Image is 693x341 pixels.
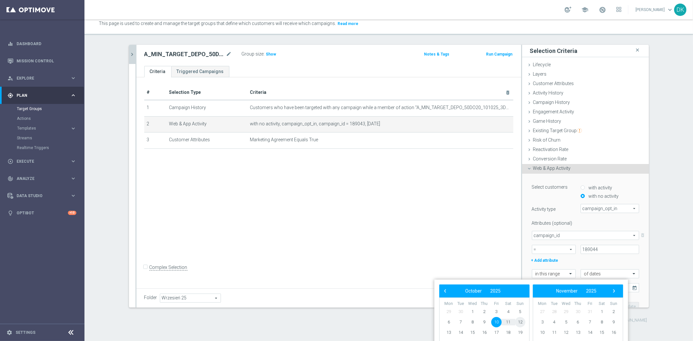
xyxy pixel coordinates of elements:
[7,210,77,216] button: lightbulb Optibot +10
[461,287,486,295] button: October
[17,135,68,141] a: Streams
[7,41,13,47] i: equalizer
[537,307,547,317] span: 27
[443,301,455,307] th: weekday
[250,137,318,143] span: Marketing Agreement Equals True
[7,41,77,46] button: equalizer Dashboard
[7,210,13,216] i: lightbulb
[533,166,571,171] span: Web & App Activity
[17,126,77,131] div: Templates keyboard_arrow_right
[533,62,551,67] span: Lifecycle
[441,287,449,295] button: ‹
[144,66,171,77] a: Criteria
[479,327,490,338] span: 16
[70,75,76,81] i: keyboard_arrow_right
[533,71,547,77] span: Layers
[573,327,583,338] span: 13
[70,125,76,132] i: keyboard_arrow_right
[129,51,135,57] i: chevron_right
[491,317,502,327] span: 10
[491,327,502,338] span: 17
[533,128,582,133] span: Existing Target Group
[527,218,576,226] label: Attributes (optional)
[533,147,569,152] span: Reactivation Rate
[479,307,490,317] span: 2
[532,269,576,278] ng-select: in this range
[586,288,597,294] span: 2025
[16,331,35,335] a: Settings
[266,52,276,57] span: Show
[465,288,482,294] span: October
[7,176,70,182] div: Analyze
[531,256,578,264] label: + Add attribute
[17,76,70,80] span: Explore
[149,264,187,271] label: Complex Selection
[610,287,618,295] button: ›
[549,307,559,317] span: 28
[17,126,64,130] span: Templates
[7,193,77,198] button: Data Studio keyboard_arrow_right
[533,109,574,114] span: Engagement Activity
[7,75,13,81] i: person_search
[171,66,229,77] a: Triggered Campaigns
[129,45,135,64] button: chevron_right
[537,327,547,338] span: 10
[250,105,511,110] span: Customers who have been targeted with any campaign while a member of action "A_MIN_TARGET_DEPO_50...
[485,51,513,58] button: Run Campaign
[99,21,336,26] span: This page is used to create and manage the target groups that define which customers will receive...
[490,288,501,294] span: 2025
[561,317,571,327] span: 5
[515,307,525,317] span: 5
[585,307,595,317] span: 31
[609,317,619,327] span: 9
[7,158,13,164] i: play_circle_outline
[581,269,639,278] ng-select: of dates
[7,193,70,199] div: Data Studio
[491,307,502,317] span: 3
[443,327,454,338] span: 13
[536,301,548,307] th: weekday
[533,90,564,95] span: Activity History
[533,137,561,143] span: Risk of Churn
[549,317,559,327] span: 4
[533,81,574,86] span: Customer Attributes
[503,327,513,338] span: 18
[17,114,84,123] div: Actions
[585,327,595,338] span: 14
[17,133,84,143] div: Streams
[533,100,570,105] span: Campaign History
[226,50,232,58] i: mode_edit
[486,287,505,295] button: 2025
[533,119,561,124] span: Game History
[242,51,264,57] label: Group size
[443,317,454,327] span: 6
[582,287,601,295] button: 2025
[17,194,70,198] span: Data Studio
[456,317,466,327] span: 7
[166,133,248,149] td: Customer Attributes
[250,121,380,127] span: with no activity, campaign_opt_in, campaign_id = 189043, [DATE]
[479,317,490,327] span: 9
[17,104,84,114] div: Target Groups
[17,159,70,163] span: Execute
[467,317,478,327] span: 8
[17,143,84,153] div: Realtime Triggers
[7,76,77,81] div: person_search Explore keyboard_arrow_right
[631,283,639,293] button: today
[596,301,608,307] th: weekday
[587,185,612,191] label: with activity
[7,93,13,98] i: gps_fixed
[456,307,466,317] span: 30
[7,52,76,69] div: Mission Control
[502,301,514,307] th: weekday
[250,90,267,95] span: Criteria
[537,317,547,327] span: 3
[70,175,76,182] i: keyboard_arrow_right
[527,182,576,190] label: Select customers
[17,123,84,133] div: Templates
[17,106,68,111] a: Target Groups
